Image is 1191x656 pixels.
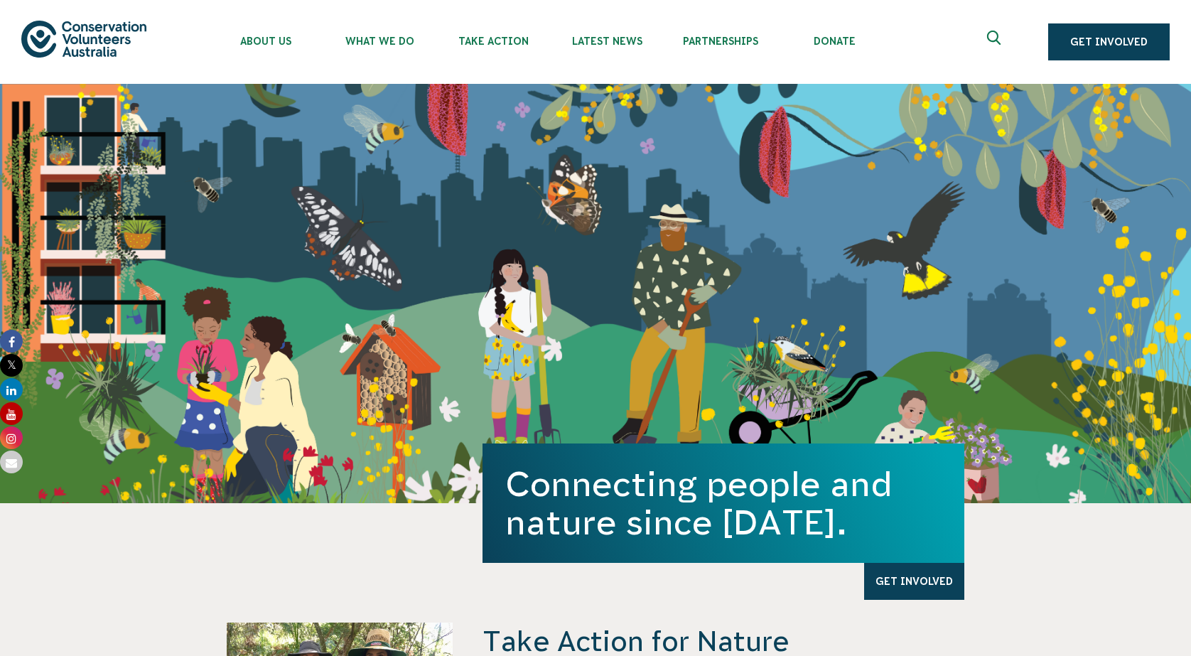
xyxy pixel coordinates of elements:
span: Donate [777,36,891,47]
span: Take Action [436,36,550,47]
span: What We Do [323,36,436,47]
span: About Us [209,36,323,47]
img: logo.svg [21,21,146,57]
h1: Connecting people and nature since [DATE]. [505,465,942,542]
span: Latest News [550,36,664,47]
button: Expand search box Close search box [979,25,1013,59]
a: Get Involved [864,563,964,600]
span: Partnerships [664,36,777,47]
span: Expand search box [987,31,1005,53]
a: Get Involved [1048,23,1170,60]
